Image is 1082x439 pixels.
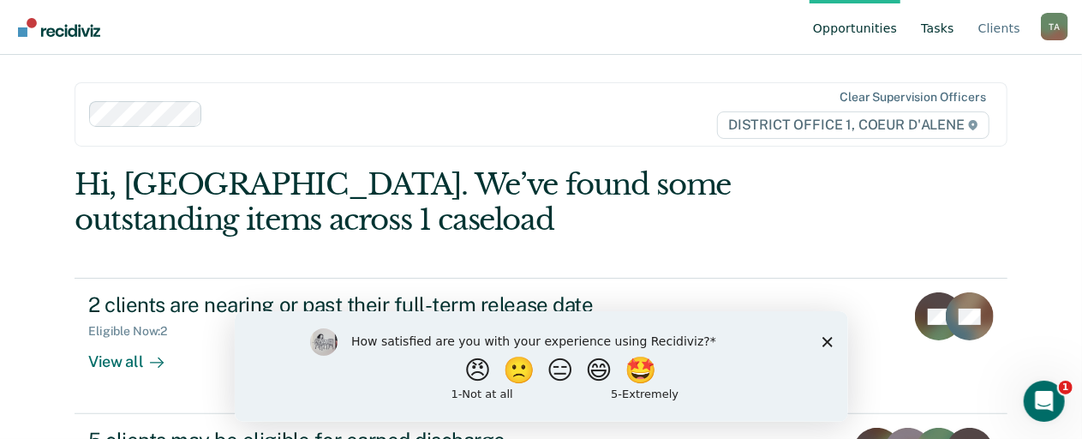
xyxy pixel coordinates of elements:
div: View all [88,339,184,372]
iframe: Survey by Kim from Recidiviz [235,311,848,422]
div: T A [1041,13,1068,40]
div: Hi, [GEOGRAPHIC_DATA]. We’ve found some outstanding items across 1 caseload [75,167,821,238]
div: Eligible Now : 2 [88,324,181,339]
span: DISTRICT OFFICE 1, COEUR D'ALENE [717,111,989,139]
img: Recidiviz [18,18,100,37]
iframe: Intercom live chat [1024,381,1065,422]
div: Clear supervision officers [840,90,985,105]
span: 1 [1059,381,1073,394]
a: 2 clients are nearing or past their full-term release dateEligible Now:2View all [75,278,1007,413]
div: 2 clients are nearing or past their full-term release date [88,292,690,317]
button: Profile dropdown button [1041,13,1068,40]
